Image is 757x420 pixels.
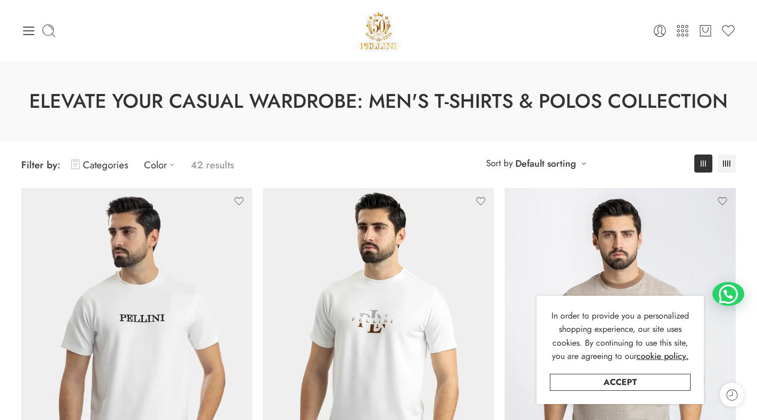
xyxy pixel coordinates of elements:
[356,8,402,53] a: Pellini -
[71,152,128,177] a: Categories
[144,152,180,177] a: Color
[356,8,402,53] img: Pellini
[27,88,730,115] h1: Elevate Your Casual Wardrobe: Men's T-Shirts & Polos Collection
[515,156,576,171] a: Default sorting
[486,155,513,172] span: Sort by
[698,23,713,38] a: Cart
[21,158,61,172] span: Filter by:
[550,374,691,391] a: Accept
[551,310,689,363] span: In order to provide you a personalized shopping experience, our site uses cookies. By continuing ...
[636,349,688,363] a: cookie policy.
[721,23,736,38] a: Wishlist
[652,23,667,38] a: Login / Register
[191,152,234,177] p: 42 results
